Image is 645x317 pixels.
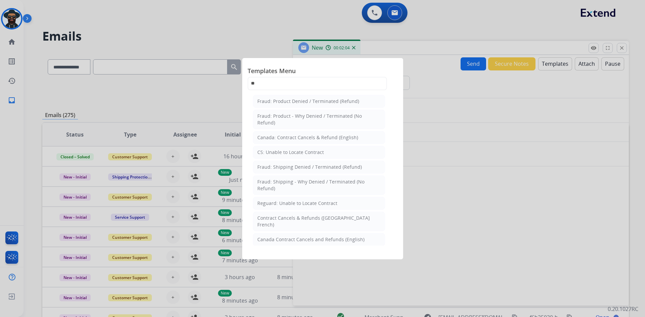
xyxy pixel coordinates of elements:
[257,215,381,228] div: Contract Cancels & Refunds ([GEOGRAPHIC_DATA] French)
[257,178,381,192] div: Fraud: Shipping - Why Denied / Terminated (No Refund)
[257,164,362,170] div: Fraud: Shipping Denied / Terminated (Refund)
[257,200,337,207] div: Reguard: Unable to Locate Contract
[248,66,398,77] span: Templates Menu
[257,113,381,126] div: Fraud: Product - Why Denied / Terminated (No Refund)
[257,98,359,105] div: Fraud: Product Denied / Terminated (Refund)
[257,236,364,243] div: Canada Contract Cancels and Refunds (English)
[257,149,324,156] div: CS: Unable to Locate Contract
[257,134,358,141] div: Canada: Contract Cancels & Refund (English)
